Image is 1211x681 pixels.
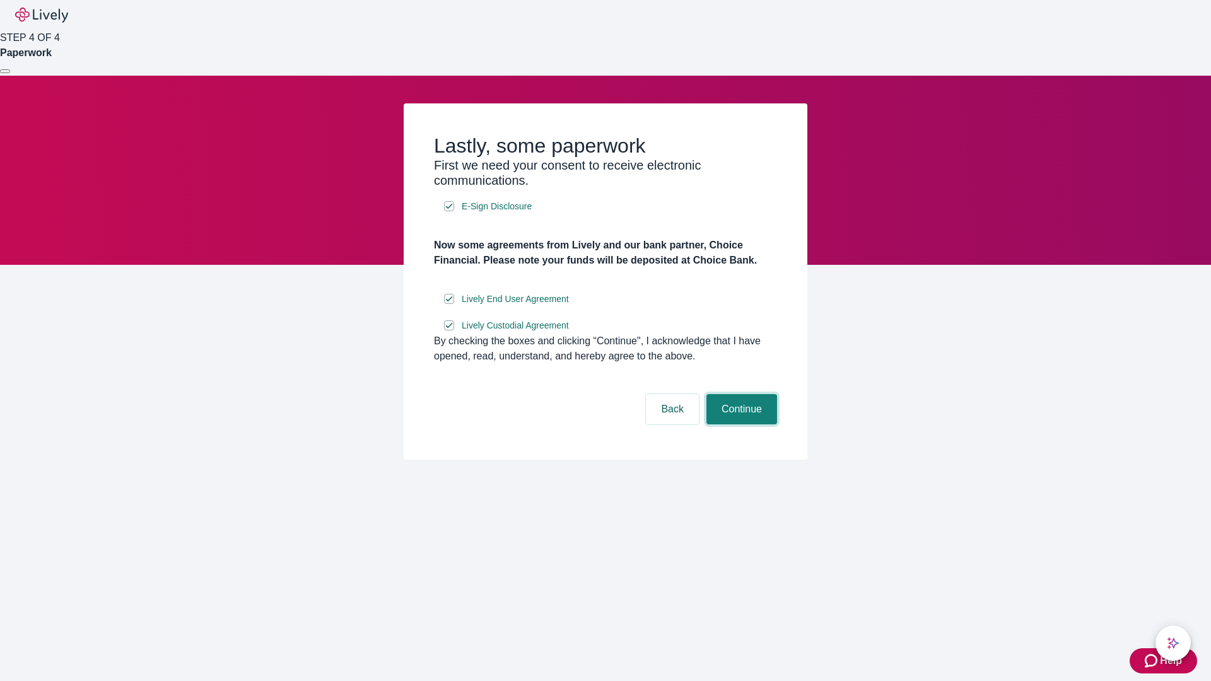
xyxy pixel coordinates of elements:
[434,134,777,158] h2: Lastly, some paperwork
[462,319,569,332] span: Lively Custodial Agreement
[434,158,777,188] h3: First we need your consent to receive electronic communications.
[1155,626,1191,661] button: chat
[434,334,777,364] div: By checking the boxes and clicking “Continue", I acknowledge that I have opened, read, understand...
[434,238,777,268] h4: Now some agreements from Lively and our bank partner, Choice Financial. Please note your funds wi...
[646,394,699,424] button: Back
[462,293,569,306] span: Lively End User Agreement
[1167,637,1179,649] svg: Lively AI Assistant
[1130,648,1197,673] button: Zendesk support iconHelp
[15,8,68,23] img: Lively
[1145,653,1160,668] svg: Zendesk support icon
[459,199,534,214] a: e-sign disclosure document
[459,291,571,307] a: e-sign disclosure document
[706,394,777,424] button: Continue
[462,200,532,213] span: E-Sign Disclosure
[1160,653,1182,668] span: Help
[459,318,571,334] a: e-sign disclosure document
